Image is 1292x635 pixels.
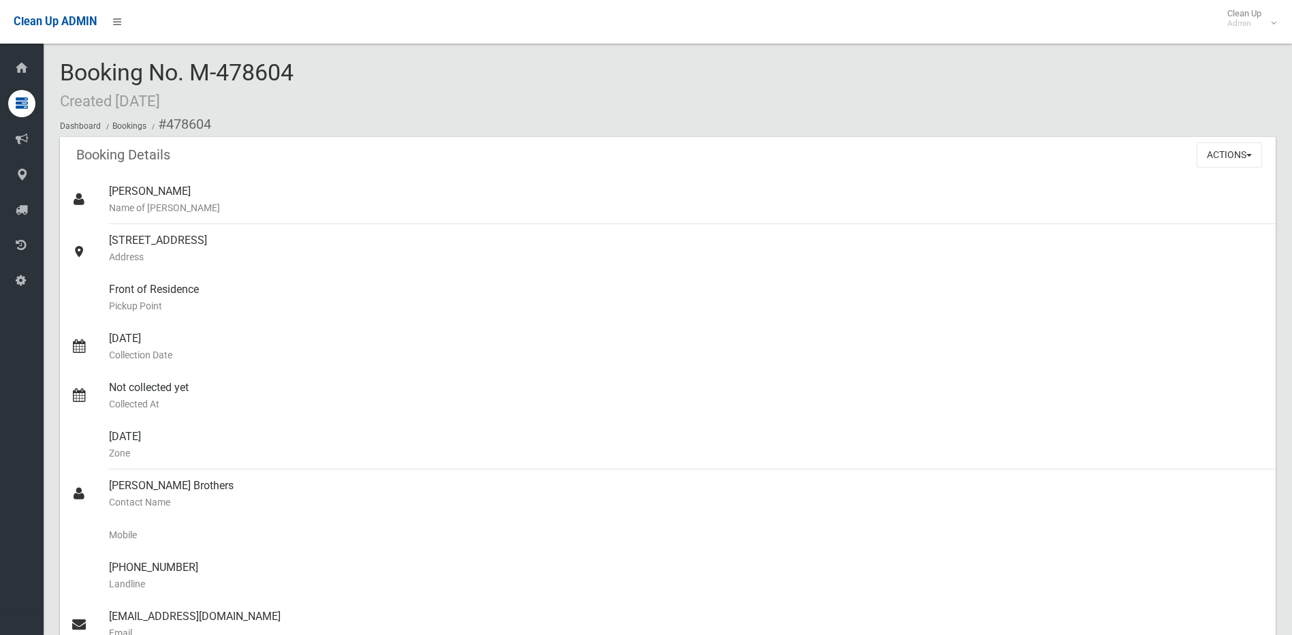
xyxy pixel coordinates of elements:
[60,59,294,112] span: Booking No. M-478604
[109,175,1265,224] div: [PERSON_NAME]
[109,576,1265,592] small: Landline
[109,371,1265,420] div: Not collected yet
[60,142,187,168] header: Booking Details
[109,322,1265,371] div: [DATE]
[1220,8,1275,29] span: Clean Up
[109,420,1265,469] div: [DATE]
[109,551,1265,600] div: [PHONE_NUMBER]
[14,15,97,28] span: Clean Up ADMIN
[109,273,1265,322] div: Front of Residence
[109,298,1265,314] small: Pickup Point
[109,396,1265,412] small: Collected At
[148,112,211,137] li: #478604
[109,469,1265,518] div: [PERSON_NAME] Brothers
[1197,142,1262,168] button: Actions
[109,200,1265,216] small: Name of [PERSON_NAME]
[60,121,101,131] a: Dashboard
[109,249,1265,265] small: Address
[109,445,1265,461] small: Zone
[109,224,1265,273] div: [STREET_ADDRESS]
[112,121,146,131] a: Bookings
[1227,18,1261,29] small: Admin
[109,494,1265,510] small: Contact Name
[109,527,1265,543] small: Mobile
[109,347,1265,363] small: Collection Date
[60,92,160,110] small: Created [DATE]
